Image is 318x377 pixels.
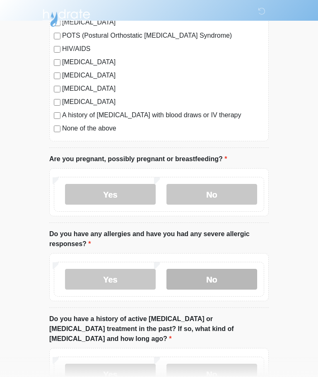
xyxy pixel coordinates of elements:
[54,33,60,39] input: POTS (Postural Orthostatic [MEDICAL_DATA] Syndrome)
[62,123,264,133] label: None of the above
[54,99,60,106] input: [MEDICAL_DATA]
[65,269,156,290] label: Yes
[62,110,264,120] label: A history of [MEDICAL_DATA] with blood draws or IV therapy
[62,44,264,54] label: HIV/AIDS
[49,154,227,164] label: Are you pregnant, possibly pregnant or breastfeeding?
[166,269,257,290] label: No
[54,46,60,53] input: HIV/AIDS
[54,126,60,132] input: None of the above
[49,314,269,344] label: Do you have a history of active [MEDICAL_DATA] or [MEDICAL_DATA] treatment in the past? If so, wh...
[62,84,264,94] label: [MEDICAL_DATA]
[54,86,60,92] input: [MEDICAL_DATA]
[62,57,264,67] label: [MEDICAL_DATA]
[41,6,92,27] img: Hydrate IV Bar - Arcadia Logo
[49,229,269,249] label: Do you have any allergies and have you had any severe allergic responses?
[62,97,264,107] label: [MEDICAL_DATA]
[62,31,264,41] label: POTS (Postural Orthostatic [MEDICAL_DATA] Syndrome)
[65,184,156,205] label: Yes
[62,70,264,80] label: [MEDICAL_DATA]
[54,59,60,66] input: [MEDICAL_DATA]
[54,112,60,119] input: A history of [MEDICAL_DATA] with blood draws or IV therapy
[166,184,257,205] label: No
[54,72,60,79] input: [MEDICAL_DATA]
